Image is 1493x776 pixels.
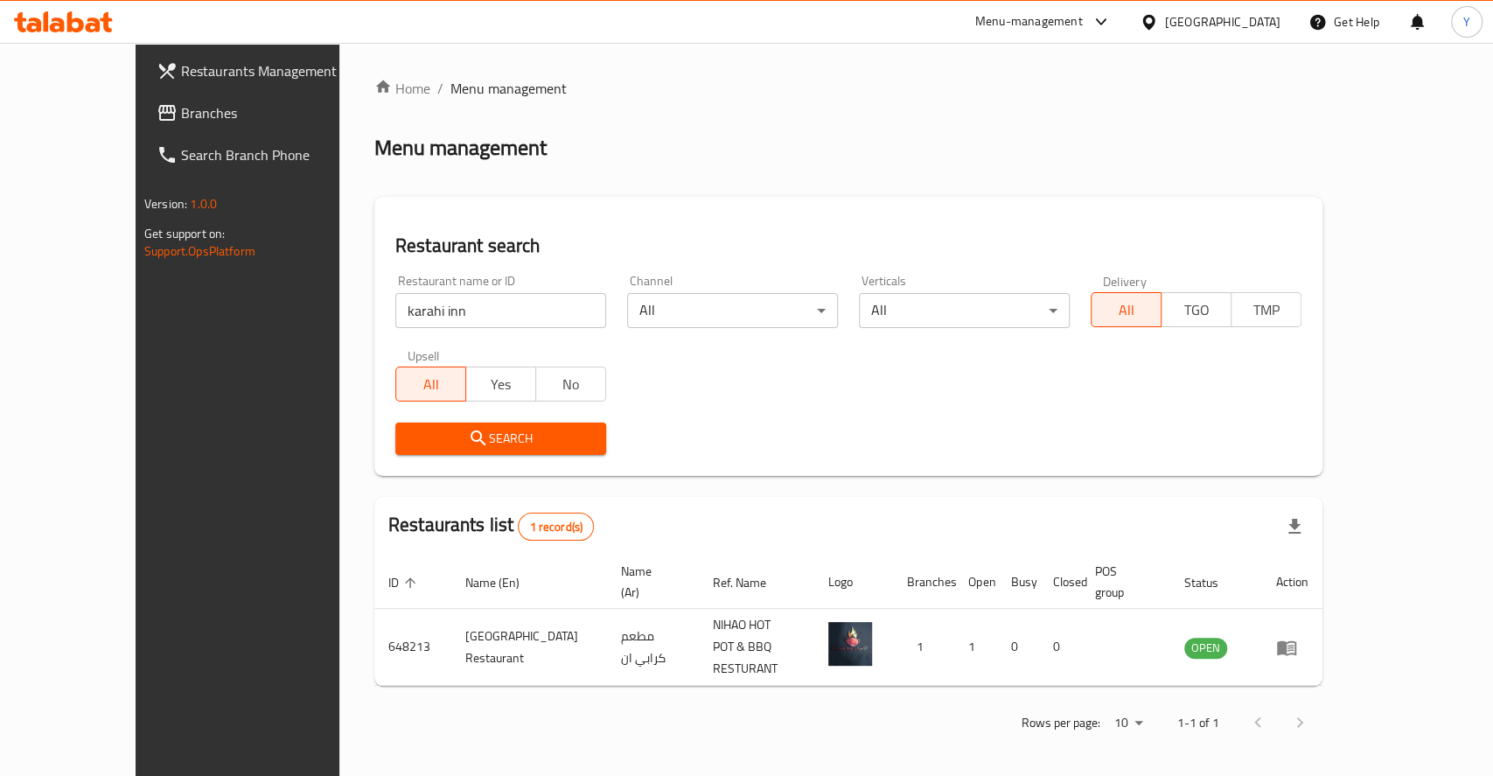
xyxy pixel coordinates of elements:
th: Action [1262,556,1322,609]
div: All [859,293,1070,328]
div: Rows per page: [1107,710,1149,737]
button: TMP [1231,292,1301,327]
span: Search Branch Phone [181,144,371,165]
div: [GEOGRAPHIC_DATA] [1165,12,1280,31]
th: Busy [996,556,1038,609]
span: Name (Ar) [621,561,678,603]
div: Export file [1273,506,1315,548]
h2: Restaurant search [395,233,1301,259]
span: ID [388,572,422,593]
span: Version: [144,192,187,215]
span: No [543,372,599,397]
td: 648213 [374,609,451,686]
th: Open [954,556,996,609]
div: OPEN [1184,638,1227,659]
table: enhanced table [374,556,1322,686]
span: Search [409,428,592,450]
td: NIHAO HOT POT & BBQ RESTURANT [699,609,814,686]
td: 1 [893,609,954,686]
button: Search [395,423,606,455]
button: All [395,367,466,402]
span: Ref. Name [713,572,789,593]
label: Delivery [1103,275,1147,287]
span: All [403,372,459,397]
button: Yes [465,367,536,402]
li: / [437,78,443,99]
button: No [535,367,606,402]
a: Search Branch Phone [143,134,385,176]
span: 1 record(s) [519,519,593,535]
span: TMP [1238,297,1294,323]
div: Menu-management [975,11,1083,32]
a: Home [374,78,430,99]
label: Upsell [408,349,440,361]
input: Search for restaurant name or ID.. [395,293,606,328]
h2: Menu management [374,134,547,162]
span: Yes [473,372,529,397]
span: Branches [181,102,371,123]
button: TGO [1161,292,1231,327]
span: POS group [1094,561,1149,603]
nav: breadcrumb [374,78,1322,99]
td: 0 [996,609,1038,686]
a: Branches [143,92,385,134]
div: Menu [1276,637,1308,658]
a: Support.OpsPlatform [144,240,255,262]
td: مطعم كرابي ان [607,609,699,686]
img: Karahi Inn Restaurant [828,622,872,666]
div: Total records count [518,513,594,541]
th: Branches [893,556,954,609]
a: Restaurants Management [143,50,385,92]
span: OPEN [1184,638,1227,658]
th: Logo [814,556,893,609]
span: Menu management [450,78,567,99]
span: Status [1184,572,1241,593]
span: Name (En) [465,572,542,593]
span: Restaurants Management [181,60,371,81]
td: [GEOGRAPHIC_DATA] Restaurant [451,609,607,686]
span: All [1099,297,1155,323]
div: All [627,293,838,328]
td: 1 [954,609,996,686]
h2: Restaurants list [388,512,594,541]
span: TGO [1169,297,1224,323]
p: 1-1 of 1 [1177,712,1219,734]
p: Rows per page: [1022,712,1100,734]
span: Get support on: [144,222,225,245]
span: Y [1463,12,1470,31]
td: 0 [1038,609,1080,686]
span: 1.0.0 [190,192,217,215]
button: All [1091,292,1162,327]
th: Closed [1038,556,1080,609]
